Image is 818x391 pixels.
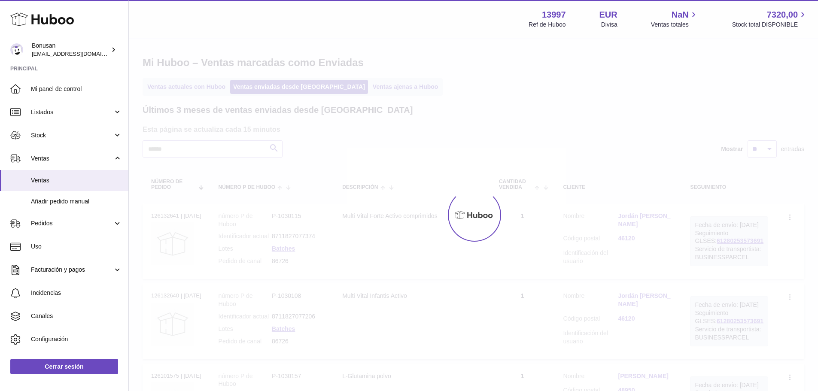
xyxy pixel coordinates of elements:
[10,359,118,374] a: Cerrar sesión
[32,42,109,58] div: Bonusan
[31,155,113,163] span: Ventas
[31,131,113,139] span: Stock
[32,50,126,57] span: [EMAIL_ADDRESS][DOMAIN_NAME]
[767,9,798,21] span: 7320,00
[10,43,23,56] img: internalAdmin-13997@internal.huboo.com
[31,176,122,185] span: Ventas
[672,9,689,21] span: NaN
[31,335,122,343] span: Configuración
[651,9,699,29] a: NaN Ventas totales
[31,85,122,93] span: Mi panel de control
[732,21,808,29] span: Stock total DISPONIBLE
[31,289,122,297] span: Incidencias
[529,21,566,29] div: Ref de Huboo
[31,219,113,227] span: Pedidos
[542,9,566,21] strong: 13997
[31,108,113,116] span: Listados
[31,266,113,274] span: Facturación y pagos
[31,242,122,251] span: Uso
[601,21,617,29] div: Divisa
[651,21,699,29] span: Ventas totales
[732,9,808,29] a: 7320,00 Stock total DISPONIBLE
[599,9,617,21] strong: EUR
[31,312,122,320] span: Canales
[31,197,122,206] span: Añadir pedido manual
